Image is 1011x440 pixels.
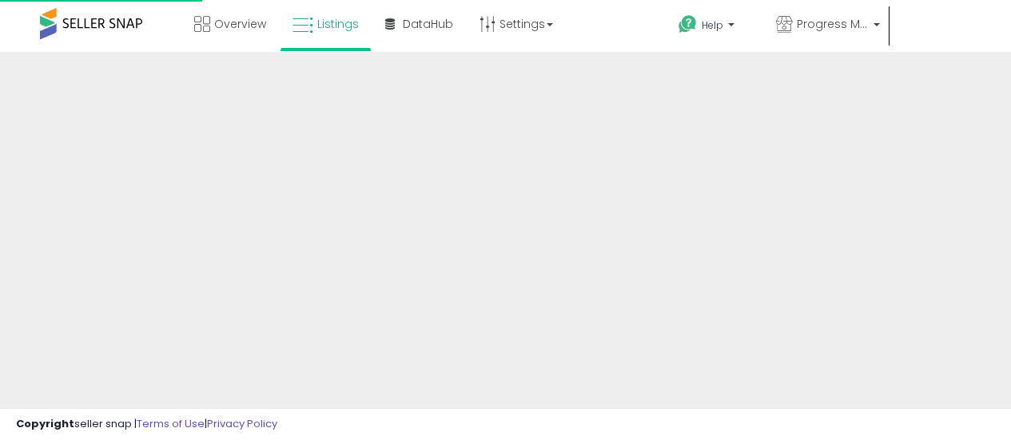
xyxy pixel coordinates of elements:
[317,16,359,32] span: Listings
[207,416,277,431] a: Privacy Policy
[16,417,277,432] div: seller snap | |
[702,18,723,32] span: Help
[137,416,205,431] a: Terms of Use
[666,2,762,52] a: Help
[214,16,266,32] span: Overview
[403,16,453,32] span: DataHub
[678,14,698,34] i: Get Help
[797,16,869,32] span: Progress Matters
[16,416,74,431] strong: Copyright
